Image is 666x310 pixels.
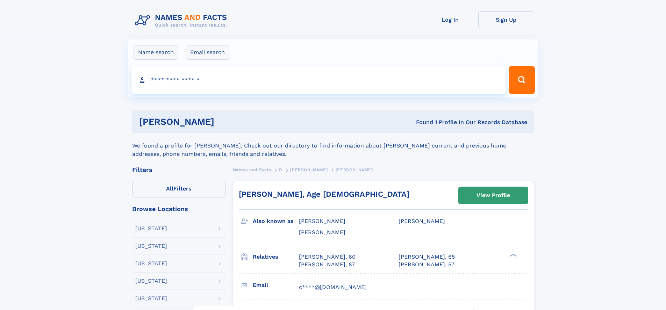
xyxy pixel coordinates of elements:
[253,279,299,291] h3: Email
[315,118,527,126] div: Found 1 Profile In Our Records Database
[399,261,454,268] a: [PERSON_NAME], 57
[509,66,535,94] button: Search Button
[135,243,167,249] div: [US_STATE]
[336,167,373,172] span: [PERSON_NAME]
[135,261,167,266] div: [US_STATE]
[279,167,282,172] span: D
[399,218,445,224] span: [PERSON_NAME]
[139,117,315,126] h1: [PERSON_NAME]
[299,253,356,261] a: [PERSON_NAME], 60
[132,167,226,173] div: Filters
[422,11,478,28] a: Log In
[132,11,233,30] img: Logo Names and Facts
[290,167,328,172] span: [PERSON_NAME]
[233,165,271,174] a: Names and Facts
[279,165,282,174] a: D
[399,253,455,261] a: [PERSON_NAME], 65
[508,253,517,257] div: ❯
[459,187,528,204] a: View Profile
[132,206,226,212] div: Browse Locations
[299,261,355,268] a: [PERSON_NAME], 87
[239,190,409,199] a: [PERSON_NAME], Age [DEMOGRAPHIC_DATA]
[253,215,299,227] h3: Also known as
[166,185,173,192] span: All
[134,45,178,60] label: Name search
[299,218,345,224] span: [PERSON_NAME]
[253,251,299,263] h3: Relatives
[186,45,229,60] label: Email search
[290,165,328,174] a: [PERSON_NAME]
[132,181,226,197] label: Filters
[299,229,345,236] span: [PERSON_NAME]
[135,226,167,231] div: [US_STATE]
[135,278,167,284] div: [US_STATE]
[477,187,510,203] div: View Profile
[131,66,506,94] input: search input
[135,296,167,301] div: [US_STATE]
[478,11,534,28] a: Sign Up
[132,133,534,158] div: We found a profile for [PERSON_NAME]. Check out our directory to find information about [PERSON_N...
